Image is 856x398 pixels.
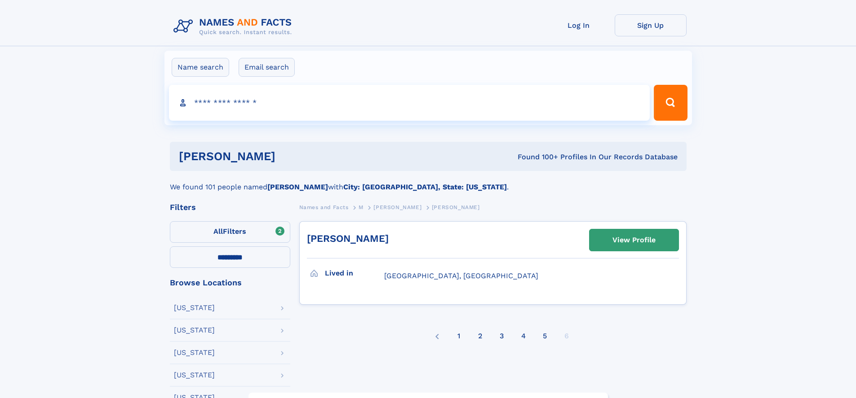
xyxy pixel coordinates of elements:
[299,201,349,213] a: Names and Facts
[654,85,687,121] button: Search Button
[307,233,389,244] a: [PERSON_NAME]
[239,58,295,77] label: Email search
[174,372,215,379] div: [US_STATE]
[543,324,547,348] a: 5
[478,324,482,348] a: 2
[169,85,650,121] input: search input
[432,204,480,210] span: [PERSON_NAME]
[170,171,687,192] div: We found 101 people named with .
[500,324,504,348] a: 3
[213,227,223,236] span: All
[564,324,569,348] div: 6
[384,271,538,280] span: [GEOGRAPHIC_DATA], [GEOGRAPHIC_DATA]
[590,229,679,251] a: View Profile
[325,266,384,281] h3: Lived in
[179,151,397,162] h1: [PERSON_NAME]
[543,14,615,36] a: Log In
[267,183,328,191] b: [PERSON_NAME]
[170,14,299,39] img: Logo Names and Facts
[457,324,460,348] a: 1
[615,14,687,36] a: Sign Up
[174,304,215,311] div: [US_STATE]
[373,201,421,213] a: [PERSON_NAME]
[359,204,364,210] span: M
[170,279,290,287] div: Browse Locations
[396,152,678,162] div: Found 100+ Profiles In Our Records Database
[174,327,215,334] div: [US_STATE]
[612,230,656,250] div: View Profile
[521,324,526,348] a: 4
[174,349,215,356] div: [US_STATE]
[170,221,290,243] label: Filters
[359,201,364,213] a: M
[432,324,443,348] a: Previous
[172,58,229,77] label: Name search
[170,203,290,211] div: Filters
[343,183,507,191] b: City: [GEOGRAPHIC_DATA], State: [US_STATE]
[373,204,421,210] span: [PERSON_NAME]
